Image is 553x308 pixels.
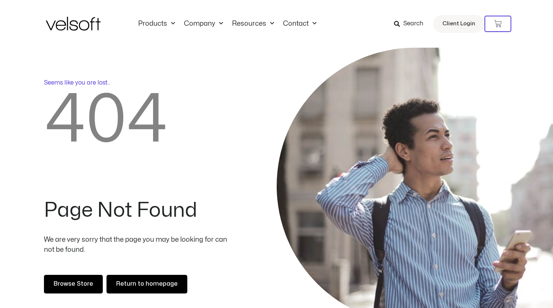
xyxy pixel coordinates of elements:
img: Velsoft Training Materials [46,17,101,31]
a: ResourcesMenu Toggle [228,20,279,28]
span: Browse Store [54,279,93,289]
a: Client Login [433,15,484,33]
a: ProductsMenu Toggle [134,20,179,28]
span: Client Login [442,19,475,29]
span: Return to homepage [116,279,178,289]
a: CompanyMenu Toggle [179,20,228,28]
span: Search [403,19,423,29]
a: Browse Store [44,275,103,293]
a: ContactMenu Toggle [279,20,321,28]
a: Search [394,18,429,30]
h2: Page Not Found [44,200,232,220]
a: Return to homepage [107,275,187,293]
p: We are very sorry that the page you may be looking for can not be found. [44,235,232,255]
nav: Menu [134,20,321,28]
h2: 404 [44,87,232,154]
p: Seems like you are lost.. [44,78,232,87]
